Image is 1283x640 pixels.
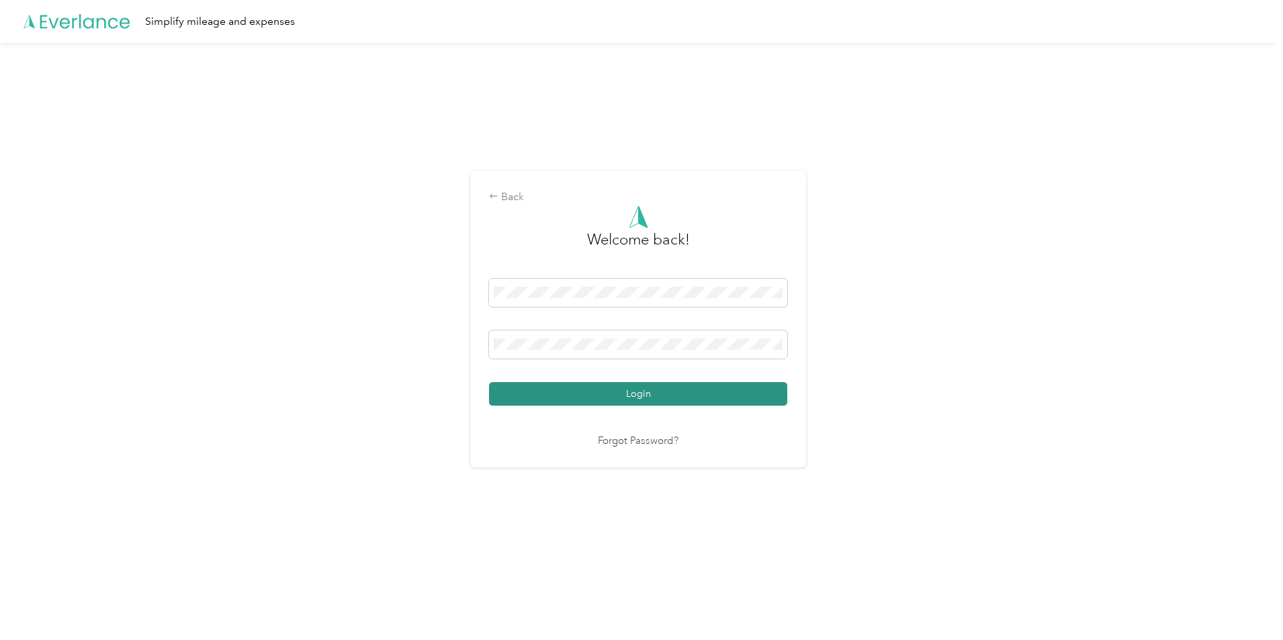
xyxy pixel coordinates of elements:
[145,13,295,30] div: Simplify mileage and expenses
[489,382,787,406] button: Login
[489,189,787,205] div: Back
[598,434,678,449] a: Forgot Password?
[1208,565,1283,640] iframe: Everlance-gr Chat Button Frame
[587,228,690,265] h3: greeting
